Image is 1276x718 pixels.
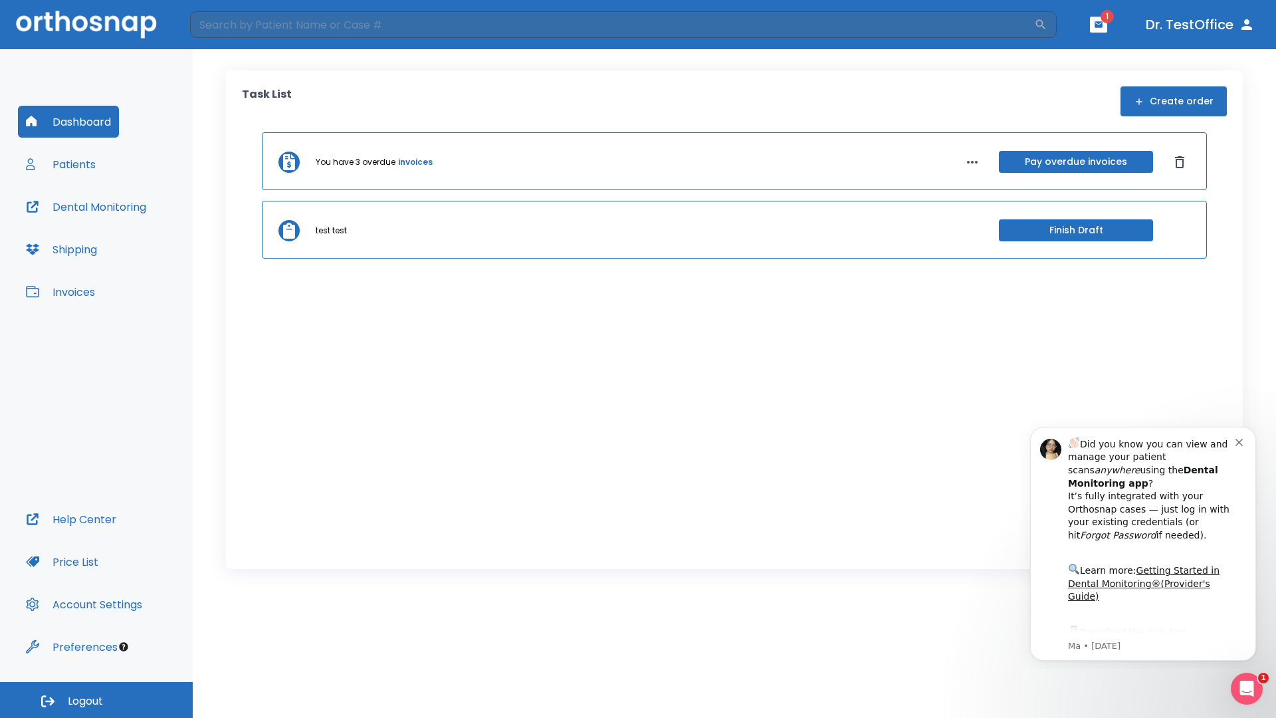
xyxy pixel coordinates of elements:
[190,11,1034,38] input: Search by Patient Name or Case #
[316,156,395,168] p: You have 3 overdue
[1120,86,1227,116] button: Create order
[1010,415,1276,669] iframe: Intercom notifications message
[242,86,292,116] p: Task List
[58,209,225,277] div: Download the app: | ​ Let us know if you need help getting started!
[16,11,157,38] img: Orthosnap
[18,233,105,265] button: Shipping
[1169,152,1190,173] button: Dismiss
[18,503,124,535] button: Help Center
[68,694,103,709] span: Logout
[1140,13,1260,37] button: Dr. TestOffice
[398,156,433,168] a: invoices
[225,21,236,31] button: Dismiss notification
[18,631,126,663] button: Preferences
[58,225,225,237] p: Message from Ma, sent 8w ago
[18,588,150,620] button: Account Settings
[18,191,154,223] button: Dental Monitoring
[18,106,119,138] button: Dashboard
[316,225,347,237] p: test test
[1258,673,1269,683] span: 1
[118,641,130,653] div: Tooltip anchor
[999,219,1153,241] button: Finish Draft
[1231,673,1263,705] iframe: Intercom live chat
[18,148,104,180] button: Patients
[1101,10,1114,23] span: 1
[58,212,176,236] a: App Store
[999,151,1153,173] button: Pay overdue invoices
[18,276,103,308] button: Invoices
[18,546,106,578] button: Price List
